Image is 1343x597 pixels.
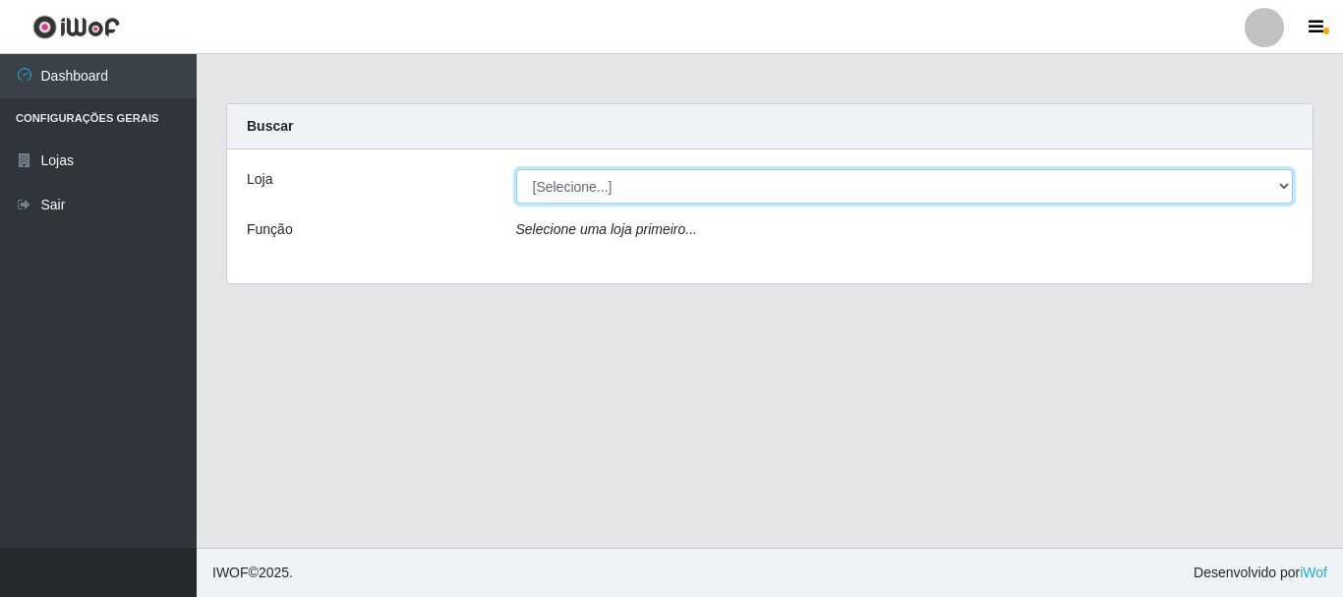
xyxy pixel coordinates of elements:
[247,169,272,190] label: Loja
[1194,563,1327,583] span: Desenvolvido por
[516,221,697,237] i: Selecione uma loja primeiro...
[247,219,293,240] label: Função
[212,565,249,580] span: IWOF
[212,563,293,583] span: © 2025 .
[1300,565,1327,580] a: iWof
[247,118,293,134] strong: Buscar
[32,15,120,39] img: CoreUI Logo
